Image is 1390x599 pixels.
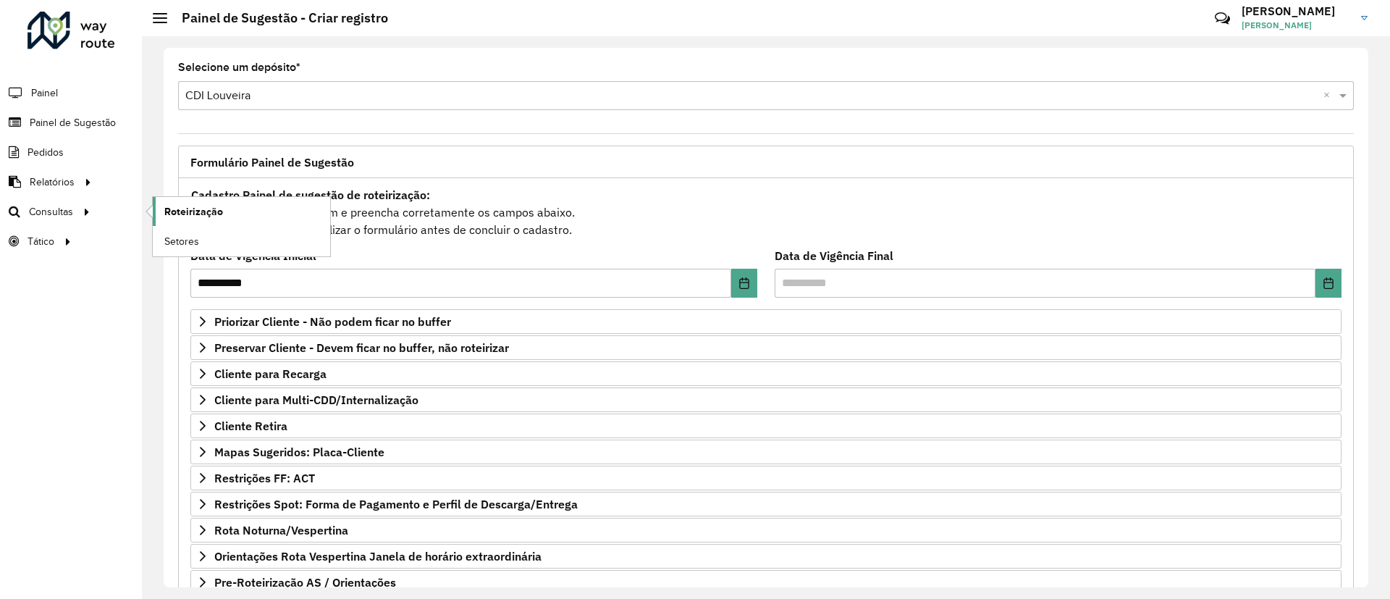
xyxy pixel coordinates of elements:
[178,59,300,76] label: Selecione um depósito
[214,420,287,432] span: Cliente Retira
[190,544,1341,569] a: Orientações Rota Vespertina Janela de horário extraordinária
[167,10,388,26] h2: Painel de Sugestão - Criar registro
[190,492,1341,516] a: Restrições Spot: Forma de Pagamento e Perfil de Descarga/Entrega
[28,145,64,160] span: Pedidos
[775,247,893,264] label: Data de Vigência Final
[153,197,330,226] a: Roteirização
[1323,87,1336,104] span: Clear all
[190,335,1341,360] a: Preservar Cliente - Devem ficar no buffer, não roteirizar
[30,115,116,130] span: Painel de Sugestão
[214,498,578,510] span: Restrições Spot: Forma de Pagamento e Perfil de Descarga/Entrega
[190,440,1341,464] a: Mapas Sugeridos: Placa-Cliente
[214,446,384,458] span: Mapas Sugeridos: Placa-Cliente
[1242,19,1350,32] span: [PERSON_NAME]
[190,156,354,168] span: Formulário Painel de Sugestão
[28,234,54,249] span: Tático
[1315,269,1341,298] button: Choose Date
[214,368,327,380] span: Cliente para Recarga
[164,204,223,219] span: Roteirização
[29,204,73,219] span: Consultas
[153,227,330,256] a: Setores
[190,570,1341,595] a: Pre-Roteirização AS / Orientações
[1242,4,1350,18] h3: [PERSON_NAME]
[214,550,542,562] span: Orientações Rota Vespertina Janela de horário extraordinária
[190,388,1341,412] a: Cliente para Multi-CDD/Internalização
[191,188,430,202] strong: Cadastro Painel de sugestão de roteirização:
[190,361,1341,386] a: Cliente para Recarga
[214,394,418,406] span: Cliente para Multi-CDD/Internalização
[31,85,58,101] span: Painel
[190,414,1341,438] a: Cliente Retira
[30,175,75,190] span: Relatórios
[190,466,1341,490] a: Restrições FF: ACT
[190,309,1341,334] a: Priorizar Cliente - Não podem ficar no buffer
[190,185,1341,239] div: Informe a data de inicio, fim e preencha corretamente os campos abaixo. Ao final, você irá pré-vi...
[214,342,509,353] span: Preservar Cliente - Devem ficar no buffer, não roteirizar
[214,524,348,536] span: Rota Noturna/Vespertina
[214,472,315,484] span: Restrições FF: ACT
[731,269,757,298] button: Choose Date
[1207,3,1238,34] a: Contato Rápido
[214,316,451,327] span: Priorizar Cliente - Não podem ficar no buffer
[214,577,396,588] span: Pre-Roteirização AS / Orientações
[190,518,1341,543] a: Rota Noturna/Vespertina
[164,234,199,249] span: Setores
